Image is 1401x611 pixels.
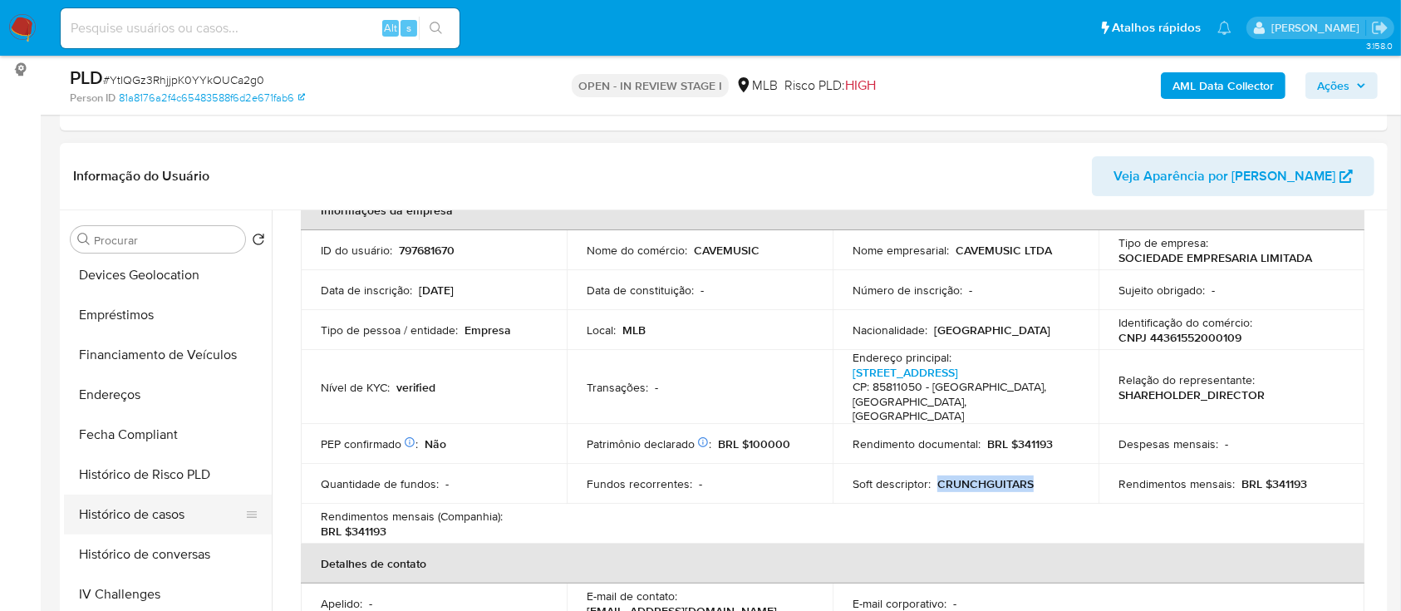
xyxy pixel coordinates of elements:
button: Ações [1305,72,1378,99]
span: HIGH [845,76,876,95]
p: - [655,380,658,395]
button: Endereços [64,375,272,415]
button: search-icon [419,17,453,40]
p: Nome empresarial : [853,243,949,258]
p: Patrimônio declarado : [587,436,711,451]
span: Risco PLD: [784,76,876,95]
button: Devices Geolocation [64,255,272,295]
p: CAVEMUSIC LTDA [956,243,1052,258]
p: Rendimentos mensais : [1118,476,1235,491]
th: Informações da empresa [301,190,1364,230]
h1: Informação do Usuário [73,168,209,185]
p: carlos.guerra@mercadopago.com.br [1271,20,1365,36]
p: Relação do representante : [1118,372,1255,387]
span: # YtIQGz3RhjjpK0YYkOUCa2g0 [103,71,264,88]
button: Veja Aparência por [PERSON_NAME] [1092,156,1374,196]
p: Identificação do comércio : [1118,315,1252,330]
button: Financiamento de Veículos [64,335,272,375]
p: Despesas mensais : [1118,436,1218,451]
p: Data de constituição : [587,283,694,298]
button: Empréstimos [64,295,272,335]
span: 3.158.0 [1366,39,1393,52]
p: CNPJ 44361552000109 [1118,330,1241,345]
span: Veja Aparência por [PERSON_NAME] [1113,156,1335,196]
p: [GEOGRAPHIC_DATA] [934,323,1050,338]
p: MLB [622,323,646,338]
p: Tipo de empresa : [1118,235,1208,250]
p: Sujeito obrigado : [1118,283,1205,298]
p: - [1212,283,1215,298]
p: E-mail corporativo : [853,596,946,611]
p: - [699,476,702,491]
p: Não [425,436,446,451]
p: Endereço principal : [853,350,951,365]
div: MLB [735,76,778,95]
p: - [700,283,704,298]
b: PLD [70,64,103,91]
p: Rendimento documental : [853,436,981,451]
p: Número de inscrição : [853,283,962,298]
button: Retornar ao pedido padrão [252,233,265,251]
p: Soft descriptor : [853,476,931,491]
span: s [406,20,411,36]
a: [STREET_ADDRESS] [853,364,958,381]
b: Person ID [70,91,116,106]
p: Quantidade de fundos : [321,476,439,491]
p: CAVEMUSIC [694,243,759,258]
p: Local : [587,323,616,338]
p: BRL $341193 [987,436,1053,451]
button: AML Data Collector [1161,72,1285,99]
p: Tipo de pessoa / entidade : [321,323,458,338]
a: Notificações [1217,21,1231,35]
input: Procurar [94,233,238,248]
p: - [369,596,372,611]
p: Fundos recorrentes : [587,476,692,491]
p: ID do usuário : [321,243,392,258]
span: Ações [1317,72,1349,99]
span: Atalhos rápidos [1112,19,1201,37]
p: CRUNCHGUITARS [937,476,1034,491]
button: Fecha Compliant [64,415,272,455]
p: verified [396,380,435,395]
p: Nome do comércio : [587,243,687,258]
h4: CP: 85811050 - [GEOGRAPHIC_DATA], [GEOGRAPHIC_DATA], [GEOGRAPHIC_DATA] [853,380,1072,424]
button: Histórico de Risco PLD [64,455,272,495]
p: - [953,596,956,611]
a: Sair [1371,19,1389,37]
button: Histórico de casos [64,495,258,535]
p: [DATE] [419,283,454,298]
p: 797681670 [399,243,455,258]
p: - [1225,436,1228,451]
p: Empresa [465,323,511,338]
th: Detalhes de contato [301,544,1364,584]
p: Apelido : [321,596,362,611]
p: BRL $341193 [1241,476,1307,491]
p: Nacionalidade : [853,323,927,338]
p: Data de inscrição : [321,283,412,298]
p: Nível de KYC : [321,380,390,395]
input: Pesquise usuários ou casos... [61,17,460,39]
p: - [445,476,449,491]
b: AML Data Collector [1172,72,1274,99]
p: E-mail de contato : [587,589,677,604]
p: OPEN - IN REVIEW STAGE I [572,74,729,97]
p: SOCIEDADE EMPRESARIA LIMITADA [1118,250,1312,265]
p: SHAREHOLDER_DIRECTOR [1118,387,1265,402]
p: BRL $341193 [321,524,386,539]
p: - [969,283,972,298]
p: BRL $100000 [718,436,790,451]
a: 81a8176a2f4c65483588f6d2e671fab6 [119,91,305,106]
p: Rendimentos mensais (Companhia) : [321,509,503,524]
button: Procurar [77,233,91,246]
p: PEP confirmado : [321,436,418,451]
p: Transações : [587,380,648,395]
span: Alt [384,20,397,36]
button: Histórico de conversas [64,535,272,574]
